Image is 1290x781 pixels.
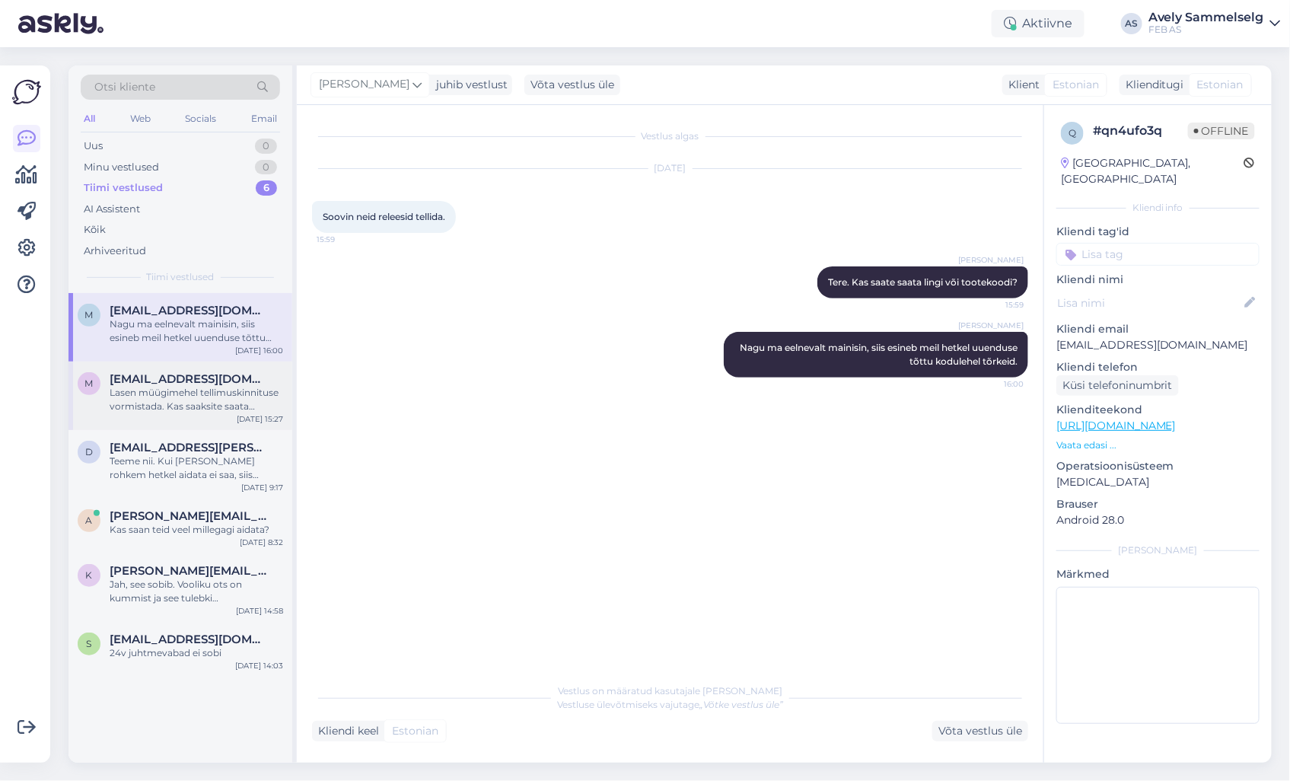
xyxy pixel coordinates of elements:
div: Nagu ma eelnevalt mainisin, siis esineb meil hetkel uuenduse tõttu kodulehel tõrkeid. [110,317,283,345]
div: Kas saan teid veel millegagi aidata? [110,523,283,537]
div: Kliendi info [1056,201,1260,215]
div: [DATE] 8:32 [240,537,283,548]
div: [DATE] 16:00 [235,345,283,356]
div: [DATE] 9:17 [241,482,283,493]
div: Teeme nii. Kui [PERSON_NAME] rohkem hetkel aidata ei saa, siis soovin Teile toredat päeva jätku! [110,454,283,482]
div: 0 [255,139,277,154]
p: Vaata edasi ... [1056,438,1260,452]
p: Kliendi email [1056,321,1260,337]
span: Vestluse ülevõtmiseks vajutage [557,699,783,710]
div: Tiimi vestlused [84,180,163,196]
span: Vestlus on määratud kasutajale [PERSON_NAME] [558,685,782,697]
span: Otsi kliente [94,79,155,95]
span: q [1069,127,1076,139]
i: „Võtke vestlus üle” [699,699,783,710]
div: Socials [182,109,219,129]
span: a [86,515,93,526]
div: Klient [1002,77,1040,93]
div: Avely Sammelselg [1148,11,1264,24]
p: [EMAIL_ADDRESS][DOMAIN_NAME] [1056,337,1260,353]
div: [DATE] 15:27 [237,413,283,425]
div: [DATE] 14:58 [236,605,283,617]
span: s [87,638,92,649]
input: Lisa tag [1056,243,1260,266]
p: Märkmed [1056,566,1260,582]
span: Estonian [1053,77,1099,93]
span: Estonian [392,723,438,739]
span: k [86,569,93,581]
div: 24v juhtmevabad ei sobi [110,646,283,660]
span: Offline [1188,123,1255,139]
div: Arhiveeritud [84,244,146,259]
div: AS [1121,13,1142,34]
span: mkpaadielekter@gmail.com [110,372,268,386]
span: ds.lauri@gmail.com [110,441,268,454]
span: 15:59 [967,299,1024,311]
p: [MEDICAL_DATA] [1056,474,1260,490]
span: 16:00 [967,378,1024,390]
img: Askly Logo [12,78,41,107]
span: Tere. Kas saate saata lingi või tootekoodi? [828,276,1018,288]
p: Operatsioonisüsteem [1056,458,1260,474]
div: 6 [256,180,277,196]
div: All [81,109,98,129]
div: Jah, see sobib. Vooliku ots on kummist ja see tulebki voolikuklambriga kinni tõmmata. [110,578,283,605]
p: Kliendi telefon [1056,359,1260,375]
div: # qn4ufo3q [1093,122,1188,140]
p: Klienditeekond [1056,402,1260,418]
span: andrus.aavik@gmail.com [110,509,268,523]
div: Võta vestlus üle [524,75,620,95]
span: Estonian [1197,77,1244,93]
span: [PERSON_NAME] [958,320,1024,331]
div: Küsi telefoninumbrit [1056,375,1179,396]
div: juhib vestlust [430,77,508,93]
span: Soovin neid releesid tellida. [323,211,445,222]
a: [URL][DOMAIN_NAME] [1056,419,1176,432]
div: [DATE] 14:03 [235,660,283,671]
div: Klienditugi [1120,77,1184,93]
div: AI Assistent [84,202,140,217]
div: Vestlus algas [312,129,1028,143]
div: FEB AS [1148,24,1264,36]
span: stanislav.tumanik@gmail.com [110,633,268,646]
div: Web [127,109,154,129]
a: Avely SammelselgFEB AS [1148,11,1281,36]
div: Kõik [84,222,106,237]
div: Minu vestlused [84,160,159,175]
span: Nagu ma eelnevalt mainisin, siis esineb meil hetkel uuenduse tõttu kodulehel tõrkeid. [740,342,1020,367]
span: d [85,446,93,457]
span: m [85,378,94,389]
p: Kliendi nimi [1056,272,1260,288]
p: Kliendi tag'id [1056,224,1260,240]
div: Aktiivne [992,10,1085,37]
div: 0 [255,160,277,175]
div: Uus [84,139,103,154]
div: Lasen müügimehel tellimuskinnituse vormistada. Kas saaksite saata tootekoodid? Kuidas soovite too... [110,386,283,413]
span: kristi.laur@mail.ee [110,564,268,578]
div: [DATE] [312,161,1028,175]
span: [PERSON_NAME] [319,76,409,93]
p: Brauser [1056,496,1260,512]
div: Kliendi keel [312,723,379,739]
input: Lisa nimi [1057,295,1242,311]
div: [PERSON_NAME] [1056,544,1260,557]
div: [GEOGRAPHIC_DATA], [GEOGRAPHIC_DATA] [1061,155,1244,187]
span: Tiimi vestlused [147,270,215,284]
span: 15:59 [317,234,374,245]
span: m [85,309,94,320]
div: Email [248,109,280,129]
p: Android 28.0 [1056,512,1260,528]
span: [PERSON_NAME] [958,254,1024,266]
span: mkpaadielekter@gmail.com [110,304,268,317]
div: Võta vestlus üle [932,721,1028,741]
